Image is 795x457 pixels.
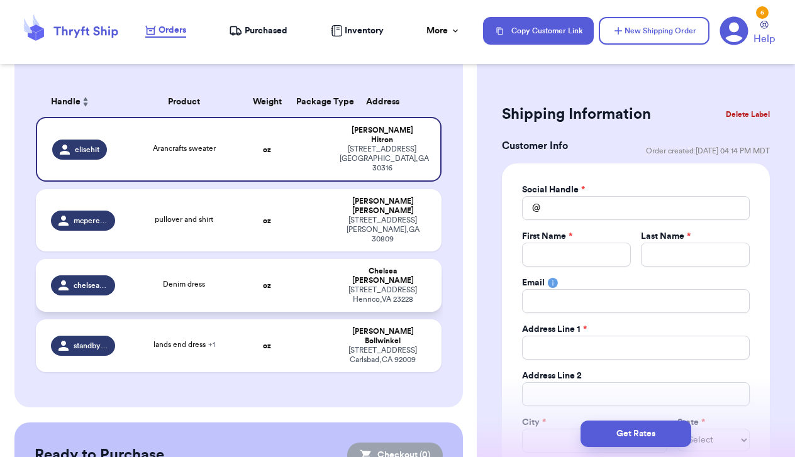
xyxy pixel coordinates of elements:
[340,126,425,145] div: [PERSON_NAME] Hitron
[502,104,651,124] h2: Shipping Information
[289,87,332,117] th: Package Type
[331,25,384,37] a: Inventory
[522,196,540,220] div: @
[340,145,425,173] div: [STREET_ADDRESS] [GEOGRAPHIC_DATA] , GA 30316
[756,6,769,19] div: 6
[426,25,460,37] div: More
[522,323,587,336] label: Address Line 1
[263,146,271,153] strong: oz
[81,94,91,109] button: Sort ascending
[753,21,775,47] a: Help
[522,277,545,289] label: Email
[263,217,271,224] strong: oz
[155,216,213,223] span: pullover and shirt
[641,230,691,243] label: Last Name
[646,146,770,156] span: Order created: [DATE] 04:14 PM MDT
[75,145,99,155] span: elisehit
[340,346,426,365] div: [STREET_ADDRESS] Carlsbad , CA 92009
[263,342,271,350] strong: oz
[599,17,709,45] button: New Shipping Order
[74,216,108,226] span: mcperezroberts
[340,327,426,346] div: [PERSON_NAME] Bollwinkel
[721,101,775,128] button: Delete Label
[51,96,81,109] span: Handle
[345,25,384,37] span: Inventory
[483,17,594,45] button: Copy Customer Link
[74,341,108,351] span: standbyrattan
[153,341,215,348] span: lands end dress
[340,285,426,304] div: [STREET_ADDRESS] Henrico , VA 23228
[123,87,245,117] th: Product
[340,197,426,216] div: [PERSON_NAME] [PERSON_NAME]
[158,24,186,36] span: Orders
[340,216,426,244] div: [STREET_ADDRESS] [PERSON_NAME] , GA 30809
[163,280,205,288] span: Denim dress
[153,145,216,152] span: Arancrafts sweater
[522,184,585,196] label: Social Handle
[229,25,287,37] a: Purchased
[753,31,775,47] span: Help
[522,370,582,382] label: Address Line 2
[502,138,568,153] h3: Customer Info
[74,280,108,290] span: chelseadianemontgomery
[720,16,748,45] a: 6
[332,87,441,117] th: Address
[145,24,186,38] a: Orders
[245,87,289,117] th: Weight
[245,25,287,37] span: Purchased
[208,341,215,348] span: + 1
[522,230,572,243] label: First Name
[340,267,426,285] div: Chelsea [PERSON_NAME]
[263,282,271,289] strong: oz
[581,421,691,447] button: Get Rates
